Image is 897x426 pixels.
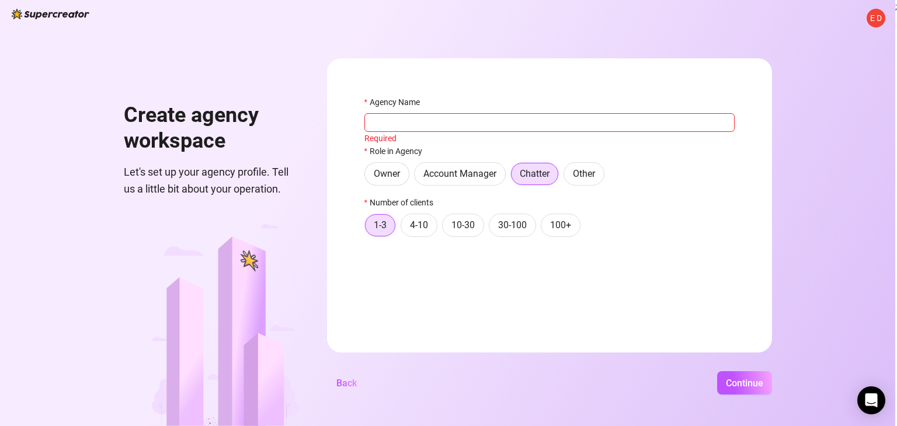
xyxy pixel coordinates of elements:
input: Agency Name [364,113,735,132]
span: Owner [374,168,400,179]
span: Continue [726,378,763,389]
span: Account Manager [423,168,496,179]
span: 30-100 [498,219,527,231]
span: Other [573,168,595,179]
span: 100+ [550,219,571,231]
span: E D [870,12,882,25]
span: Let's set up your agency profile. Tell us a little bit about your operation. [124,164,299,197]
div: Required [364,132,735,145]
img: logo [12,9,89,19]
span: 10-30 [451,219,475,231]
label: Agency Name [364,96,427,109]
button: Back [327,371,366,394]
span: Chatter [520,168,550,179]
button: Continue [717,371,772,394]
span: 4-10 [410,219,428,231]
label: Role in Agency [364,145,430,158]
div: Open Intercom Messenger [857,386,885,414]
h1: Create agency workspace [124,103,299,153]
label: Number of clients [364,196,441,209]
span: Back [336,378,357,389]
span: 1-3 [374,219,387,231]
